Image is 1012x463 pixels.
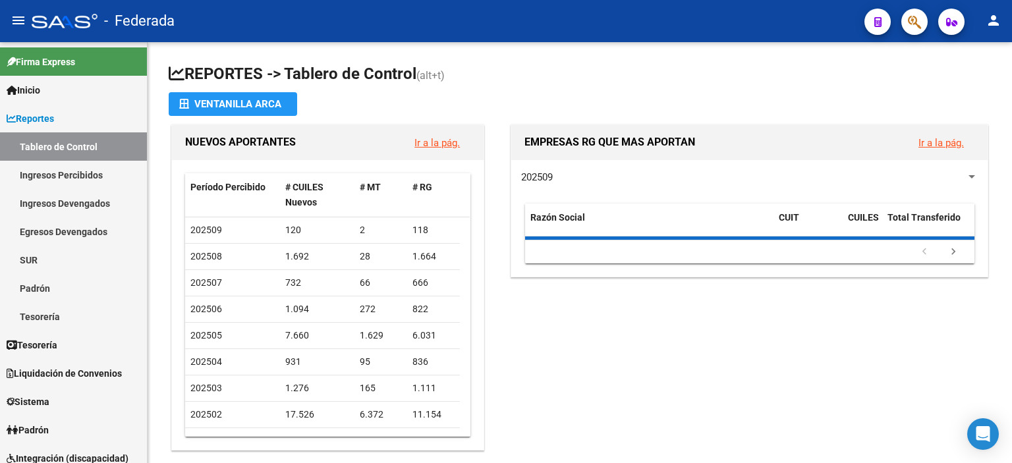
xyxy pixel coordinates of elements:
[285,381,350,396] div: 1.276
[190,304,222,314] span: 202506
[7,55,75,69] span: Firma Express
[285,302,350,317] div: 1.094
[7,338,57,352] span: Tesorería
[285,223,350,238] div: 120
[285,407,350,422] div: 17.526
[285,275,350,290] div: 732
[908,130,974,155] button: Ir a la pág.
[414,137,460,149] a: Ir a la pág.
[779,212,799,223] span: CUIT
[843,204,882,247] datatable-header-cell: CUILES
[7,423,49,437] span: Padrón
[190,182,266,192] span: Período Percibido
[360,223,402,238] div: 2
[360,275,402,290] div: 66
[190,356,222,367] span: 202504
[360,354,402,369] div: 95
[773,204,843,247] datatable-header-cell: CUIT
[360,249,402,264] div: 28
[280,173,355,217] datatable-header-cell: # CUILES Nuevos
[190,409,222,420] span: 202502
[360,433,402,449] div: 0
[185,173,280,217] datatable-header-cell: Período Percibido
[190,330,222,340] span: 202505
[169,63,991,86] h1: REPORTES -> Tablero de Control
[360,328,402,343] div: 1.629
[412,407,455,422] div: 11.154
[412,328,455,343] div: 6.031
[11,13,26,28] mat-icon: menu
[848,212,879,223] span: CUILES
[986,13,1001,28] mat-icon: person
[190,435,222,446] span: 202501
[7,111,54,126] span: Reportes
[285,249,350,264] div: 1.692
[285,354,350,369] div: 931
[354,173,407,217] datatable-header-cell: # MT
[412,302,455,317] div: 822
[360,407,402,422] div: 6.372
[412,182,432,192] span: # RG
[185,136,296,148] span: NUEVOS APORTANTES
[524,136,695,148] span: EMPRESAS RG QUE MAS APORTAN
[169,92,297,116] button: Ventanilla ARCA
[179,92,287,116] div: Ventanilla ARCA
[360,182,381,192] span: # MT
[887,212,961,223] span: Total Transferido
[530,212,585,223] span: Razón Social
[190,251,222,261] span: 202508
[412,433,455,449] div: 1
[7,395,49,409] span: Sistema
[360,381,402,396] div: 165
[190,225,222,235] span: 202509
[412,249,455,264] div: 1.664
[285,182,323,207] span: # CUILES Nuevos
[967,418,999,450] div: Open Intercom Messenger
[941,245,966,259] a: go to next page
[918,137,964,149] a: Ir a la pág.
[412,275,455,290] div: 666
[285,433,350,449] div: 1
[525,204,773,247] datatable-header-cell: Razón Social
[7,366,122,381] span: Liquidación de Convenios
[285,328,350,343] div: 7.660
[416,69,445,82] span: (alt+t)
[7,83,40,97] span: Inicio
[190,383,222,393] span: 202503
[190,277,222,288] span: 202507
[412,223,455,238] div: 118
[521,171,553,183] span: 202509
[412,381,455,396] div: 1.111
[407,173,460,217] datatable-header-cell: # RG
[404,130,470,155] button: Ir a la pág.
[104,7,175,36] span: - Federada
[360,302,402,317] div: 272
[912,245,937,259] a: go to previous page
[882,204,974,247] datatable-header-cell: Total Transferido
[412,354,455,369] div: 836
